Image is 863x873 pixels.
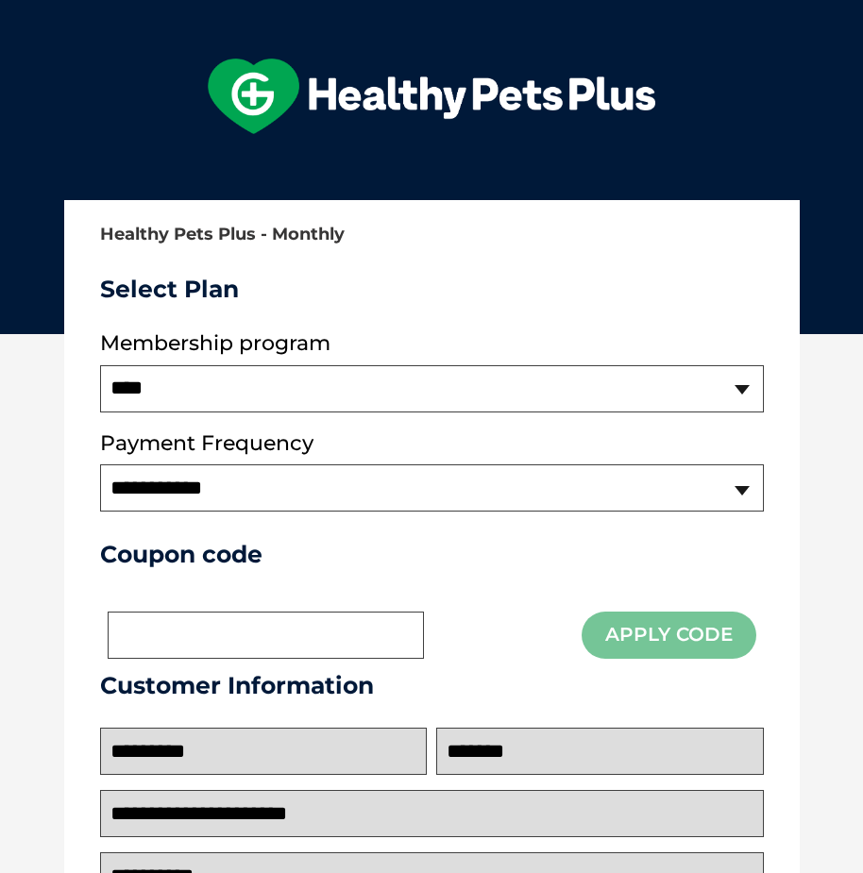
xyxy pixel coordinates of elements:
[208,59,655,134] img: hpp-logo-landscape-green-white.png
[100,431,313,456] label: Payment Frequency
[100,331,764,356] label: Membership program
[100,540,764,568] h3: Coupon code
[582,612,756,658] button: Apply Code
[100,226,764,244] h2: Healthy Pets Plus - Monthly
[100,275,764,303] h3: Select Plan
[100,671,764,699] h3: Customer Information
